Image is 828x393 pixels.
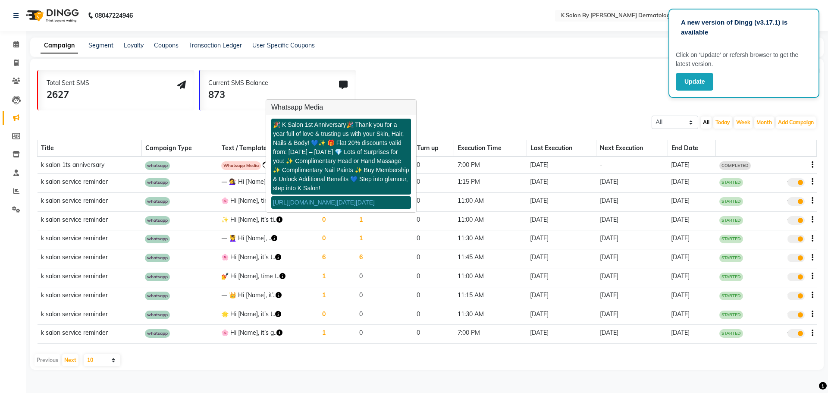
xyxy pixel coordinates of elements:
[38,157,142,174] td: k salon 1ts anniversary
[319,211,356,230] td: 0
[356,211,413,230] td: 1
[668,230,716,249] td: [DATE]
[527,174,596,193] td: [DATE]
[681,18,807,37] p: A new version of Dingg (v3.17.1) is available
[596,230,668,249] td: [DATE]
[719,329,743,338] span: STARTED
[38,306,142,325] td: k salon service reminder
[734,116,753,129] button: Week
[38,192,142,211] td: k salon service reminder
[701,116,712,129] button: All
[145,197,170,206] span: whatsapp
[413,287,454,306] td: 0
[189,41,242,49] a: Transaction Ledger
[154,41,179,49] a: Coupons
[413,306,454,325] td: 0
[413,140,454,157] th: Turn up
[413,325,454,344] td: 0
[527,192,596,211] td: [DATE]
[454,287,527,306] td: 11:15 AM
[668,140,716,157] th: End Date
[145,292,170,300] span: whatsapp
[719,178,743,187] span: STARTED
[218,268,318,287] td: 💅 Hi [Name], time t..
[454,249,527,268] td: 11:45 AM
[527,230,596,249] td: [DATE]
[218,174,318,193] td: ⸻ 💇‍♀️ Hi [Name], ..
[596,192,668,211] td: [DATE]
[218,249,318,268] td: 🌸 Hi [Name], it’s t..
[719,197,743,206] span: STARTED
[145,235,170,243] span: whatsapp
[218,140,318,157] th: Text / Template
[527,268,596,287] td: [DATE]
[356,230,413,249] td: 1
[413,268,454,287] td: 0
[413,157,454,174] td: 0
[787,235,805,243] label: true
[38,287,142,306] td: k salon service reminder
[668,174,716,193] td: [DATE]
[527,249,596,268] td: [DATE]
[719,292,743,300] span: STARTED
[271,119,411,195] div: 🎉 K Salon 1st Anniversary🎉 Thank you for a year full of love & trusting us with your Skin, Hair, ...
[719,254,743,262] span: STARTED
[124,41,144,49] a: Loyalty
[38,249,142,268] td: k salon service reminder
[596,140,668,157] th: Next Execution
[454,174,527,193] td: 1:15 PM
[527,140,596,157] th: Last Execution
[454,230,527,249] td: 11:30 AM
[787,254,805,262] label: true
[527,157,596,174] td: [DATE]
[218,230,318,249] td: ⸻ 💆‍♀️ Hi [Name], ..
[413,230,454,249] td: 0
[787,178,805,187] label: true
[218,192,318,211] td: 🌸 Hi [Name], time t..
[454,211,527,230] td: 11:00 AM
[668,157,716,174] td: [DATE]
[319,287,356,306] td: 1
[208,88,268,102] div: 873
[38,211,142,230] td: k salon service reminder
[776,116,816,129] button: Add Campaign
[266,100,416,115] h3: Whatsapp Media
[218,306,318,325] td: 🌟 Hi [Name], it’s t..
[95,3,133,28] b: 08047224946
[413,211,454,230] td: 0
[273,199,375,206] a: [URL][DOMAIN_NAME][DATE][DATE]
[145,273,170,281] span: whatsapp
[454,157,527,174] td: 7:00 PM
[787,329,805,338] label: true
[22,3,81,28] img: logo
[145,161,170,170] span: whatsapp
[252,41,315,49] a: User Specific Coupons
[668,287,716,306] td: [DATE]
[754,116,774,129] button: Month
[454,325,527,344] td: 7:00 PM
[218,287,318,306] td: ⸻ 👑 Hi [Name], it’..
[356,268,413,287] td: 0
[527,211,596,230] td: [DATE]
[319,249,356,268] td: 6
[356,306,413,325] td: 0
[356,287,413,306] td: 0
[88,41,113,49] a: Segment
[319,306,356,325] td: 0
[596,268,668,287] td: [DATE]
[668,211,716,230] td: [DATE]
[719,273,743,281] span: STARTED
[145,178,170,187] span: whatsapp
[719,235,743,243] span: STARTED
[356,249,413,268] td: 6
[38,325,142,344] td: k salon service reminder
[719,216,743,225] span: STARTED
[787,292,805,300] label: true
[47,79,89,88] div: Total Sent SMS
[218,325,318,344] td: 🌸 Hi [Name], it’s g..
[41,38,78,53] a: Campaign
[38,268,142,287] td: k salon service reminder
[413,249,454,268] td: 0
[527,287,596,306] td: [DATE]
[38,140,142,157] th: Title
